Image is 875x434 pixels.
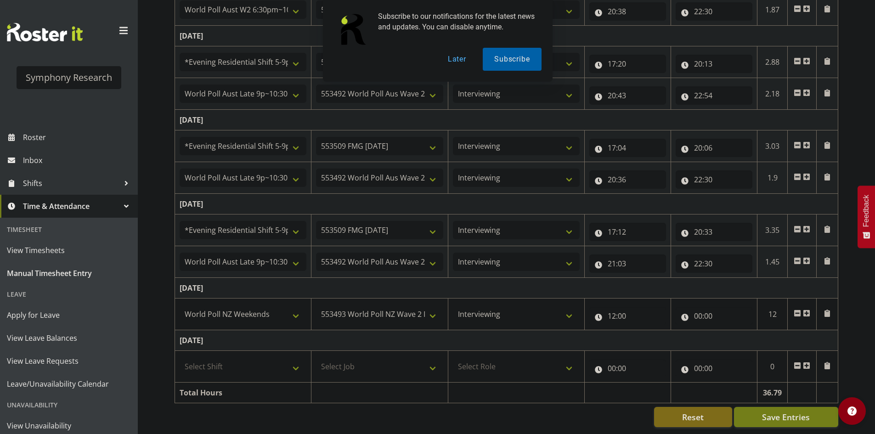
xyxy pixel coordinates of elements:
input: Click to select... [676,170,752,189]
div: Timesheet [2,220,135,239]
td: 3.35 [757,214,788,246]
span: Save Entries [762,411,810,423]
td: 2.18 [757,78,788,110]
input: Click to select... [589,359,666,378]
img: help-xxl-2.png [847,406,857,416]
div: Leave [2,285,135,304]
button: Subscribe [483,48,541,71]
input: Click to select... [589,254,666,273]
input: Click to select... [676,254,752,273]
a: Leave/Unavailability Calendar [2,372,135,395]
button: Later [436,48,478,71]
a: View Timesheets [2,239,135,262]
span: View Timesheets [7,243,131,257]
a: View Leave Requests [2,349,135,372]
span: Feedback [862,195,870,227]
td: 1.9 [757,162,788,194]
td: 3.03 [757,130,788,162]
span: View Leave Balances [7,331,131,345]
button: Reset [654,407,732,427]
span: Time & Attendance [23,199,119,213]
input: Click to select... [589,86,666,105]
span: Roster [23,130,133,144]
div: Subscribe to our notifications for the latest news and updates. You can disable anytime. [371,11,542,32]
td: Total Hours [175,383,311,403]
span: Manual Timesheet Entry [7,266,131,280]
div: Unavailability [2,395,135,414]
input: Click to select... [589,307,666,325]
input: Click to select... [676,223,752,241]
span: Inbox [23,153,133,167]
td: [DATE] [175,330,838,351]
a: View Leave Balances [2,327,135,349]
td: 36.79 [757,383,788,403]
td: [DATE] [175,194,838,214]
input: Click to select... [676,307,752,325]
a: Manual Timesheet Entry [2,262,135,285]
input: Click to select... [676,86,752,105]
span: Shifts [23,176,119,190]
span: Apply for Leave [7,308,131,322]
input: Click to select... [589,139,666,157]
input: Click to select... [589,170,666,189]
a: Apply for Leave [2,304,135,327]
button: Feedback - Show survey [858,186,875,248]
span: View Unavailability [7,419,131,433]
td: 0 [757,351,788,383]
span: View Leave Requests [7,354,131,368]
img: notification icon [334,11,371,48]
td: 12 [757,299,788,330]
span: Reset [682,411,704,423]
input: Click to select... [676,139,752,157]
td: 1.45 [757,246,788,278]
span: Leave/Unavailability Calendar [7,377,131,391]
input: Click to select... [589,223,666,241]
button: Save Entries [734,407,838,427]
td: [DATE] [175,110,838,130]
td: [DATE] [175,278,838,299]
input: Click to select... [676,359,752,378]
